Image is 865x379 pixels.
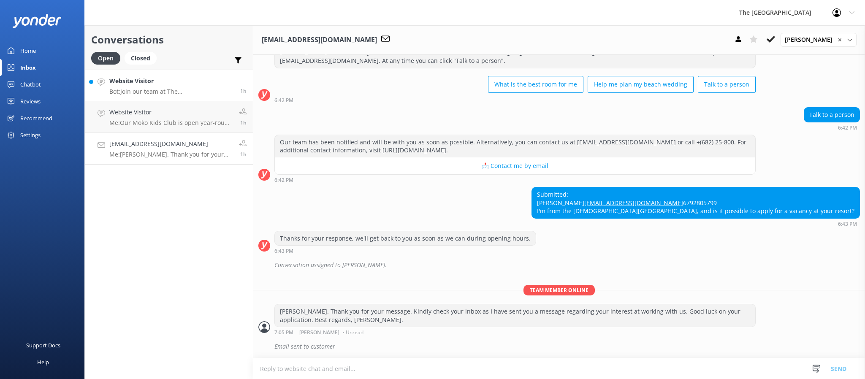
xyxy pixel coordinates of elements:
[240,119,247,126] span: 07:08pm 11-Aug-2025 (UTC -10:00) Pacific/Honolulu
[20,110,52,127] div: Recommend
[838,125,857,130] strong: 6:42 PM
[342,330,363,335] span: • Unread
[274,339,860,354] div: Email sent to customer
[37,354,49,371] div: Help
[274,97,756,103] div: 06:42pm 11-Aug-2025 (UTC -10:00) Pacific/Honolulu
[838,36,842,44] span: ✕
[698,76,756,93] button: Talk to a person
[109,119,233,127] p: Me: Our Moko Kids Club is open year-round [DATE]-[DATE] 9am-12noon, 2pm-5pm + 7pm-9pm. We cater t...
[109,108,233,117] h4: Website Visitor
[20,93,41,110] div: Reviews
[240,87,247,95] span: 07:11pm 11-Aug-2025 (UTC -10:00) Pacific/Honolulu
[109,139,233,149] h4: [EMAIL_ADDRESS][DOMAIN_NAME]
[85,101,253,133] a: Website VisitorMe:Our Moko Kids Club is open year-round [DATE]-[DATE] 9am-12noon, 2pm-5pm + 7pm-9...
[125,52,157,65] div: Closed
[109,151,233,158] p: Me: [PERSON_NAME]. Thank you for your message. Kindly check your inbox as I have sent you a messa...
[785,35,838,44] span: [PERSON_NAME]
[20,42,36,59] div: Home
[781,33,857,46] div: Assign User
[838,222,857,227] strong: 6:43 PM
[240,151,247,158] span: 07:05pm 11-Aug-2025 (UTC -10:00) Pacific/Honolulu
[91,32,247,48] h2: Conversations
[109,88,234,95] p: Bot: Join our team at The [GEOGRAPHIC_DATA] and our sister resorts. To apply, please email your d...
[488,76,583,93] button: What is the best room for me
[531,221,860,227] div: 06:43pm 11-Aug-2025 (UTC -10:00) Pacific/Honolulu
[20,127,41,143] div: Settings
[274,329,756,335] div: 07:05pm 11-Aug-2025 (UTC -10:00) Pacific/Honolulu
[804,108,860,122] div: Talk to a person
[26,337,60,354] div: Support Docs
[804,125,860,130] div: 06:42pm 11-Aug-2025 (UTC -10:00) Pacific/Honolulu
[275,231,536,246] div: Thanks for your response, we'll get back to you as soon as we can during opening hours.
[275,45,755,68] div: [PERSON_NAME], I am Moana, your informative AI assistant. Our website booking engine offers the b...
[274,330,293,335] strong: 7:05 PM
[274,178,293,183] strong: 6:42 PM
[258,258,860,272] div: 2025-08-12T04:44:25.172
[584,199,683,207] a: [EMAIL_ADDRESS][DOMAIN_NAME]
[299,330,339,335] span: [PERSON_NAME]
[523,285,595,295] span: Team member online
[274,248,536,254] div: 06:43pm 11-Aug-2025 (UTC -10:00) Pacific/Honolulu
[532,187,860,218] div: Submitted: [PERSON_NAME] 6792805799 I'm from the [DEMOGRAPHIC_DATA][GEOGRAPHIC_DATA], and is it p...
[258,339,860,354] div: 2025-08-12T05:09:21.435
[275,304,755,327] div: [PERSON_NAME]. Thank you for your message. Kindly check your inbox as I have sent you a message r...
[91,53,125,62] a: Open
[91,52,120,65] div: Open
[274,98,293,103] strong: 6:42 PM
[274,258,860,272] div: Conversation assigned to [PERSON_NAME].
[275,135,755,157] div: Our team has been notified and will be with you as soon as possible. Alternatively, you can conta...
[125,53,161,62] a: Closed
[20,76,41,93] div: Chatbot
[109,76,234,86] h4: Website Visitor
[274,177,756,183] div: 06:42pm 11-Aug-2025 (UTC -10:00) Pacific/Honolulu
[20,59,36,76] div: Inbox
[275,157,755,174] button: 📩 Contact me by email
[85,70,253,101] a: Website VisitorBot:Join our team at The [GEOGRAPHIC_DATA] and our sister resorts. To apply, pleas...
[85,133,253,165] a: [EMAIL_ADDRESS][DOMAIN_NAME]Me:[PERSON_NAME]. Thank you for your message. Kindly check your inbox...
[13,14,61,28] img: yonder-white-logo.png
[262,35,377,46] h3: [EMAIL_ADDRESS][DOMAIN_NAME]
[274,249,293,254] strong: 6:43 PM
[588,76,694,93] button: Help me plan my beach wedding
